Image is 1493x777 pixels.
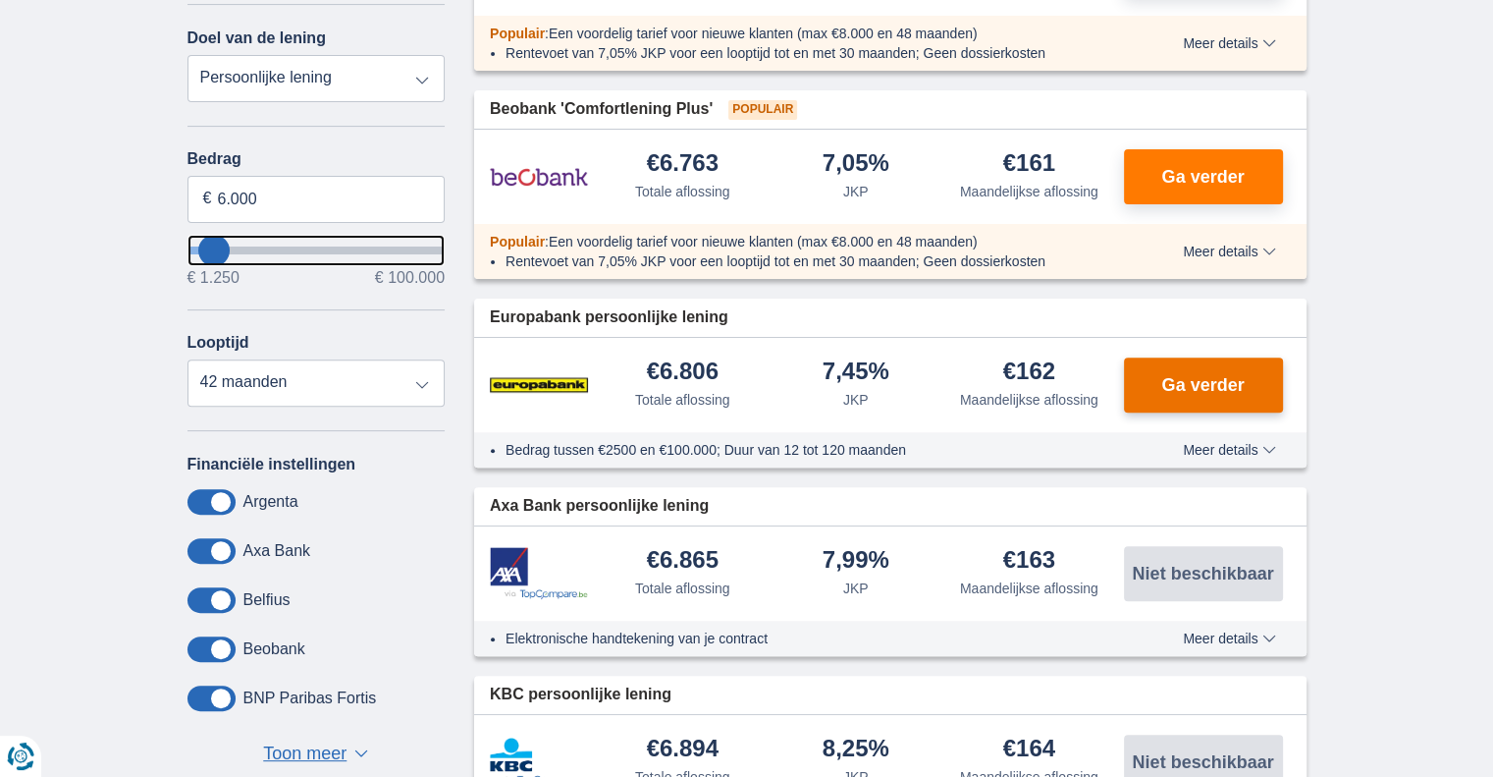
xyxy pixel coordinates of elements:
div: 7,99% [823,548,889,575]
span: Ga verder [1161,168,1244,186]
button: Meer details [1168,35,1290,51]
div: 8,25% [823,737,889,763]
button: Ga verder [1124,358,1283,413]
span: Meer details [1183,632,1275,645]
span: Ga verder [1161,376,1244,394]
span: Europabank persoonlijke lening [490,306,728,329]
input: wantToBorrow [187,247,446,254]
li: Elektronische handtekening van je contract [506,629,1111,648]
div: Maandelijkse aflossing [960,182,1098,201]
span: Een voordelig tarief voor nieuwe klanten (max €8.000 en 48 maanden) [549,234,978,250]
label: Financiële instellingen [187,456,356,473]
button: Toon meer ▼ [257,741,374,768]
img: product.pl.alt Europabank [490,361,588,410]
button: Ga verder [1124,149,1283,204]
span: € [203,188,212,210]
label: Bedrag [187,150,446,168]
div: Maandelijkse aflossing [960,579,1098,598]
div: Totale aflossing [635,182,730,201]
div: €162 [1003,360,1055,386]
label: Looptijd [187,334,249,352]
div: €164 [1003,737,1055,763]
div: €163 [1003,548,1055,575]
li: Bedrag tussen €2500 en €100.000; Duur van 12 tot 120 maanden [506,440,1111,460]
span: KBC persoonlijke lening [490,684,671,706]
img: product.pl.alt Axa Bank [490,547,588,599]
div: €6.763 [647,151,719,178]
label: Argenta [243,493,298,511]
div: JKP [843,390,869,410]
button: Meer details [1168,244,1290,259]
label: Beobank [243,640,305,658]
label: Doel van de lening [187,29,326,47]
span: Beobank 'Comfortlening Plus' [490,98,713,121]
label: Axa Bank [243,542,310,560]
label: BNP Paribas Fortis [243,690,377,707]
span: € 100.000 [375,270,445,286]
span: Populair [490,26,545,41]
div: €6.806 [647,360,719,386]
span: Populair [490,234,545,250]
li: Rentevoet van 7,05% JKP voor een looptijd tot en met 30 maanden; Geen dossierkosten [506,251,1111,271]
span: Meer details [1183,36,1275,50]
span: Toon meer [263,742,347,767]
span: ▼ [354,749,368,757]
span: Meer details [1183,245,1275,258]
div: 7,45% [823,360,889,386]
div: : [474,24,1127,43]
span: Niet beschikbaar [1132,565,1273,583]
button: Meer details [1168,631,1290,646]
button: Meer details [1168,442,1290,458]
div: Totale aflossing [635,390,730,410]
span: Axa Bank persoonlijke lening [490,495,709,518]
img: product.pl.alt Beobank [490,152,588,201]
span: Niet beschikbaar [1132,753,1273,771]
div: : [474,232,1127,251]
div: €6.865 [647,548,719,575]
div: JKP [843,182,869,201]
button: Niet beschikbaar [1124,546,1283,601]
label: Belfius [243,591,291,609]
span: € 1.250 [187,270,240,286]
span: Meer details [1183,443,1275,457]
li: Rentevoet van 7,05% JKP voor een looptijd tot en met 30 maanden; Geen dossierkosten [506,43,1111,63]
div: 7,05% [823,151,889,178]
div: Maandelijkse aflossing [960,390,1098,410]
span: Een voordelig tarief voor nieuwe klanten (max €8.000 en 48 maanden) [549,26,978,41]
span: Populair [728,100,797,120]
div: Totale aflossing [635,579,730,598]
div: €6.894 [647,737,719,763]
div: €161 [1003,151,1055,178]
div: JKP [843,579,869,598]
